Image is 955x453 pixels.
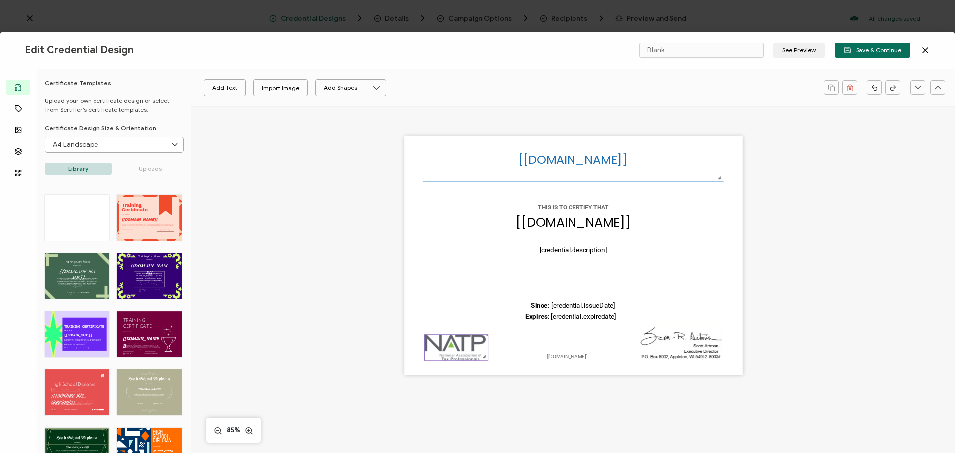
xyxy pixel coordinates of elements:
pre: [[DOMAIN_NAME]] [547,353,587,359]
h6: Certificate Templates [45,79,184,87]
input: Name your certificate [639,43,764,58]
pre: Since: [531,301,550,309]
pre: Expires: [525,312,550,320]
button: See Preview [773,43,825,58]
p: Upload your own certificate design or select from Sertifier’s certificate templates. [45,96,184,114]
span: Save & Continue [844,46,901,54]
pre: THIS IS TO CERTIFY THAT [538,203,609,210]
img: 0f14ea76-43c8-484c-9f97-25316b5694ab.png [424,334,488,360]
span: Edit Credential Design [25,44,134,56]
pre: [[DOMAIN_NAME]] [516,213,631,231]
span: 85% [225,425,242,435]
pre: [[DOMAIN_NAME]] [518,151,627,168]
pre: [credential.issueDate] [551,301,615,309]
pre: [credential.expiredate] [551,312,616,320]
pre: [credential.description] [540,246,607,254]
input: Select [45,137,183,152]
button: Add Text [204,79,246,96]
p: Uploads [117,163,184,175]
div: Import Image [262,79,299,96]
iframe: Chat Widget [905,405,955,453]
p: Library [45,163,112,175]
button: Save & Continue [835,43,910,58]
button: Add Shapes [315,79,386,96]
img: b76ee3c5-5fd3-4884-bd30-9d00256130f1.png [640,324,723,360]
p: Certificate Design Size & Orientation [45,124,184,132]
